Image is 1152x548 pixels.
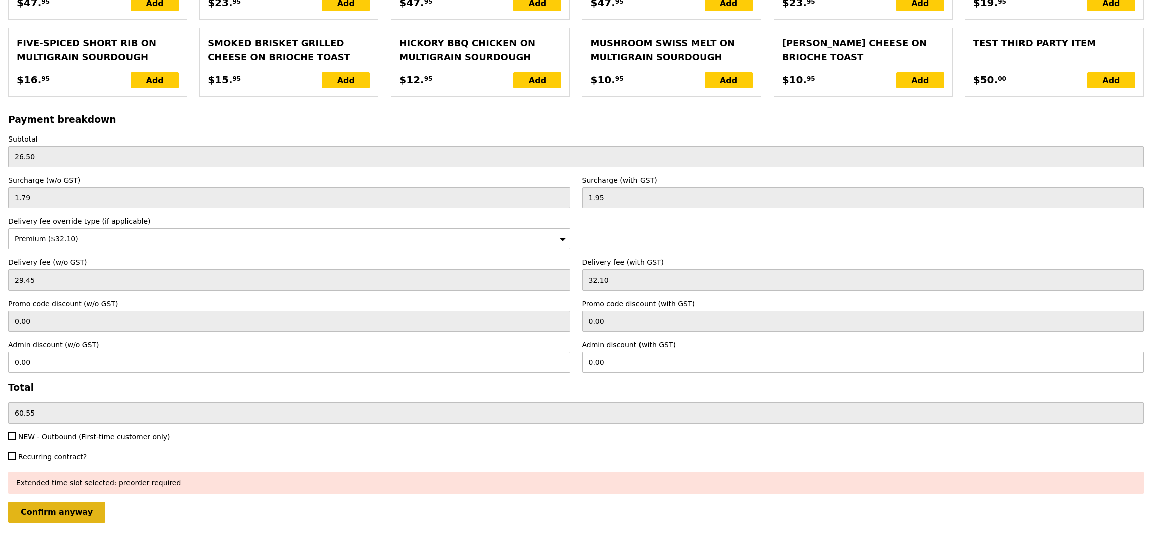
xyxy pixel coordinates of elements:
[17,72,41,87] span: $16.
[582,257,1144,267] label: Delivery fee (with GST)
[233,75,241,83] span: 95
[1087,72,1135,88] div: Add
[322,72,370,88] div: Add
[399,72,424,87] span: $12.
[998,75,1006,83] span: 00
[208,72,232,87] span: $15.
[807,75,815,83] span: 95
[8,432,16,440] input: NEW - Outbound (First-time customer only)
[41,75,50,83] span: 95
[8,257,570,267] label: Delivery fee (w/o GST)
[131,72,179,88] div: Add
[973,72,998,87] span: $50.
[8,216,570,226] label: Delivery fee override type (if applicable)
[8,134,1144,144] label: Subtotal
[590,72,615,87] span: $10.
[208,36,370,64] div: Smoked Brisket Grilled Cheese on Brioche Toast
[973,36,1135,50] div: Test third party item
[615,75,624,83] span: 95
[18,453,87,461] span: Recurring contract?
[513,72,561,88] div: Add
[782,36,944,64] div: [PERSON_NAME] Cheese on Brioche Toast
[590,36,752,64] div: Mushroom Swiss Melt on Multigrain Sourdough
[18,433,170,441] span: NEW - Outbound (First-time customer only)
[582,299,1144,309] label: Promo code discount (with GST)
[8,299,570,309] label: Promo code discount (w/o GST)
[896,72,944,88] div: Add
[782,72,807,87] span: $10.
[8,502,105,523] input: Confirm anyway
[399,36,561,64] div: Hickory BBQ Chicken on Multigrain Sourdough
[8,340,570,350] label: Admin discount (w/o GST)
[705,72,753,88] div: Add
[582,175,1144,185] label: Surcharge (with GST)
[8,382,1144,393] h3: Total
[424,75,433,83] span: 95
[8,175,570,185] label: Surcharge (w/o GST)
[582,340,1144,350] label: Admin discount (with GST)
[8,452,16,460] input: Recurring contract?
[8,114,1144,125] h3: Payment breakdown
[17,36,179,64] div: Five‑spiced Short Rib on Multigrain Sourdough
[15,235,78,243] span: Premium ($32.10)
[16,479,181,487] span: Extended time slot selected: preorder required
